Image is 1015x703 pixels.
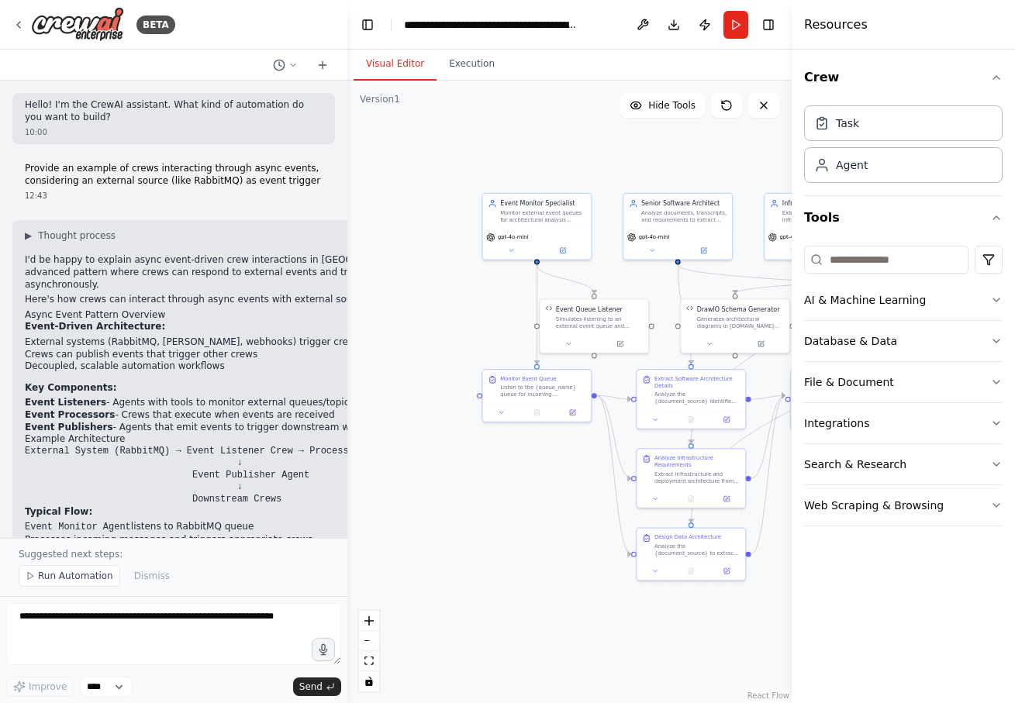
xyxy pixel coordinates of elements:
button: Web Scraping & Browsing [804,485,1003,526]
g: Edge from deeb8bd7-c303-42ae-b7ec-bf2c39ff4aa5 to c6c6d676-5dba-4f11-8d2e-34b97ee7e5ff [597,391,631,559]
div: Generates architectural diagrams in [DOMAIN_NAME] XML format based on schema type and architectur... [697,315,784,329]
h2: Example Architecture [25,433,505,446]
button: Open in side panel [712,566,742,577]
div: Infrastructure Architect [782,199,868,208]
div: Task [836,115,859,131]
g: Edge from 58eabee3-fa28-4a18-a1c5-4b2ccb47f8c1 to f56a6ddb-866b-45ec-a49c-cb4f511f87eb [687,264,823,443]
div: Event Queue ListenerEvent Queue ListenerSimulates listening to an external event queue and return... [539,298,649,353]
button: Dismiss [126,565,178,587]
div: Monitor Event Queue [500,375,556,382]
span: Thought process [38,229,116,242]
button: zoom out [359,631,379,651]
strong: Event-Driven Architecture: [25,321,165,332]
img: Logo [31,7,124,42]
div: Analyze Infrastructure Requirements [654,454,740,468]
div: Senior Software Architect [641,199,727,208]
span: Dismiss [134,570,170,582]
h2: Async Event Pattern Overview [25,309,505,322]
button: Click to speak your automation idea [312,638,335,661]
button: Tools [804,196,1003,240]
div: Event Monitor SpecialistMonitor external event queues for architectural analysis requests from sy... [482,193,592,260]
button: No output available [672,494,709,505]
button: Execution [437,48,507,81]
div: Monitor Event QueueListen to the {queue_name} queue for incoming architectural analysis events. F... [482,369,592,422]
img: Event Queue Listener [545,305,552,312]
button: Hide right sidebar [758,14,779,36]
div: Event Queue Listener [556,305,623,313]
code: Event Monitor Agent [25,522,131,532]
div: Version 1 [360,93,400,105]
button: Hide left sidebar [357,14,378,36]
li: Decoupled, scalable automation workflows [25,360,505,373]
button: toggle interactivity [359,671,379,691]
code: External System (RabbitMQ) → Event Listener Crew → Processing Crew → Notification Crew ↓ Event Pu... [25,446,505,505]
button: Hide Tools [620,93,705,118]
button: Crew [804,56,1003,99]
button: Integrations [804,403,1003,443]
div: Design Data ArchitectureAnalyze the {document_source} to extract data architecture requirements i... [636,528,746,581]
g: Edge from 97987f52-36d2-4aa1-9cc7-1373315cf280 to deeb8bd7-c303-42ae-b7ec-bf2c39ff4aa5 [533,264,541,364]
strong: Typical Flow: [25,506,92,517]
button: Visual Editor [354,48,437,81]
img: DrawIO Schema Generator [686,305,693,312]
button: Search & Research [804,444,1003,484]
strong: Event Listeners [25,397,106,408]
li: Processes incoming messages and triggers appropriate crews [25,534,505,546]
button: Open in side panel [736,339,785,350]
span: Run Automation [38,570,113,582]
div: Simulates listening to an external event queue and returns mock event data with realistic structu... [556,315,643,329]
div: Extract Software Architecture Details [654,375,740,389]
div: Listen to the {queue_name} queue for incoming architectural analysis events. Filter for {event_ty... [500,384,585,398]
div: 12:43 [25,190,323,202]
div: Analyze the {document_source} identified in the event payload to extract comprehensive software a... [654,391,740,405]
g: Edge from 97987f52-36d2-4aa1-9cc7-1373315cf280 to 59604abe-3cac-422d-a7f1-4546dfa30aca [533,264,599,293]
div: Analyze the {document_source} to extract data architecture requirements including data models, da... [654,543,740,557]
g: Edge from dfd621a0-5492-4f34-84a3-8202d1ea24af to b0d48ce2-27ad-40eb-bce4-6f900dc0540f [674,264,881,293]
button: Send [293,677,341,696]
button: No output available [518,407,555,418]
div: Agent [836,157,868,173]
g: Edge from 95ca9dfc-ac8e-4339-bdec-35cbb3f7fb1d to 9d2c790f-a1f0-4fcd-b3b8-730a7b1cbe8c [751,391,785,404]
div: Monitor external event queues for architectural analysis requests from systems like RabbitMQ, pro... [500,209,585,223]
button: Open in side panel [558,407,588,418]
button: Open in side panel [712,415,742,426]
li: External systems (RabbitMQ, [PERSON_NAME], webhooks) trigger crew executions [25,336,505,349]
li: - Crews that execute when events are received [25,409,505,422]
div: BETA [136,16,175,34]
li: Crews can publish events that trigger other crews [25,349,505,361]
p: Provide an example of crews interacting through async events, considering an external source (lik... [25,163,323,187]
p: Here's how crews can interact through async events with external sources like RabbitMQ: [25,294,505,306]
g: Edge from c6c6d676-5dba-4f11-8d2e-34b97ee7e5ff to 9d2c790f-a1f0-4fcd-b3b8-730a7b1cbe8c [751,391,785,559]
g: Edge from f56a6ddb-866b-45ec-a49c-cb4f511f87eb to 9d2c790f-a1f0-4fcd-b3b8-730a7b1cbe8c [751,391,785,483]
g: Edge from deeb8bd7-c303-42ae-b7ec-bf2c39ff4aa5 to f56a6ddb-866b-45ec-a49c-cb4f511f87eb [597,391,631,483]
li: listens to RabbitMQ queue [25,521,505,534]
button: ▶Thought process [25,229,116,242]
button: No output available [672,566,709,577]
nav: breadcrumb [404,17,578,33]
button: fit view [359,651,379,671]
div: Extract and analyze infrastructure requirements from {document_source}, focusing on network topol... [782,209,868,223]
button: Open in side panel [712,494,742,505]
p: Suggested next steps: [19,548,329,560]
button: Open in side panel [595,339,644,350]
span: Send [299,681,323,693]
h4: Resources [804,16,868,34]
div: Tools [804,240,1003,539]
p: Hello! I'm the CrewAI assistant. What kind of automation do you want to build? [25,99,323,123]
button: zoom in [359,611,379,631]
div: DrawIO Schema GeneratorDrawIO Schema GeneratorGenerates architectural diagrams in [DOMAIN_NAME] X... [680,298,790,353]
li: - Agents that emit events to trigger downstream workflows [25,422,505,434]
div: React Flow controls [359,611,379,691]
button: Start a new chat [310,56,335,74]
strong: Event Processors [25,409,115,420]
a: React Flow attribution [747,691,789,700]
g: Edge from dfd621a0-5492-4f34-84a3-8202d1ea24af to 95ca9dfc-ac8e-4339-bdec-35cbb3f7fb1d [674,264,696,364]
strong: Event Publishers [25,422,113,432]
div: Infrastructure ArchitectExtract and analyze infrastructure requirements from {document_source}, f... [764,193,874,260]
strong: Key Components: [25,382,117,393]
div: Analyze Infrastructure RequirementsExtract infrastructure and deployment architecture from the {d... [636,448,746,508]
button: Database & Data [804,321,1003,361]
button: Run Automation [19,565,120,587]
div: 10:00 [25,126,323,138]
div: Event Monitor Specialist [500,199,585,208]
